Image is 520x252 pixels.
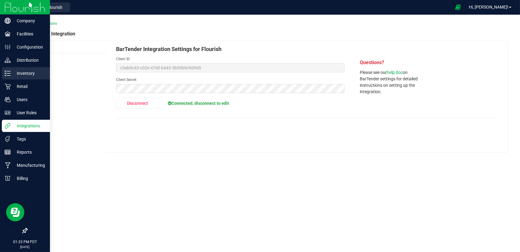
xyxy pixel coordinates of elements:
p: Inventory [11,70,47,77]
inline-svg: Reports [5,149,11,155]
inline-svg: Inventory [5,70,11,76]
p: Integrations [11,122,47,130]
button: Disconnect [116,98,159,109]
p: Configuration [11,43,47,51]
p: Users [11,96,47,103]
inline-svg: Company [5,18,11,24]
p: Facilities [11,30,47,38]
span: BarTender Integration [27,31,75,37]
p: User Roles [11,109,47,116]
p: Distribution [11,57,47,64]
div: Please see our on BarTender settings for detailed instructions on setting up the integration. [360,69,421,95]
inline-svg: Tags [5,136,11,142]
div: Questions? [360,59,421,66]
p: Manufacturing [11,162,47,169]
p: Company [11,17,47,24]
inline-svg: User Roles [5,110,11,116]
span: Open Ecommerce Menu [451,1,465,13]
p: Reports [11,148,47,156]
inline-svg: Billing [5,175,11,181]
inline-svg: Manufacturing [5,162,11,168]
iframe: Resource center [6,203,24,221]
span: Client Secret [116,78,136,82]
span: Hi, [PERSON_NAME]! [469,5,508,9]
p: Tags [11,135,47,143]
a: help doc [387,70,403,75]
span: Disconnect [127,101,148,106]
p: Retail [11,83,47,90]
inline-svg: Facilities [5,31,11,37]
span: BarTender Integration Settings for Flourish [116,46,221,52]
inline-svg: Retail [5,83,11,89]
span: Client ID [116,57,130,61]
p: 01:33 PM PDT [3,239,47,245]
inline-svg: Configuration [5,44,11,50]
inline-svg: Distribution [5,57,11,63]
inline-svg: Users [5,97,11,103]
p: [DATE] [3,245,47,249]
inline-svg: Integrations [5,123,11,129]
p: Billing [11,175,47,182]
span: Connected, disconnect to edit [168,101,229,106]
